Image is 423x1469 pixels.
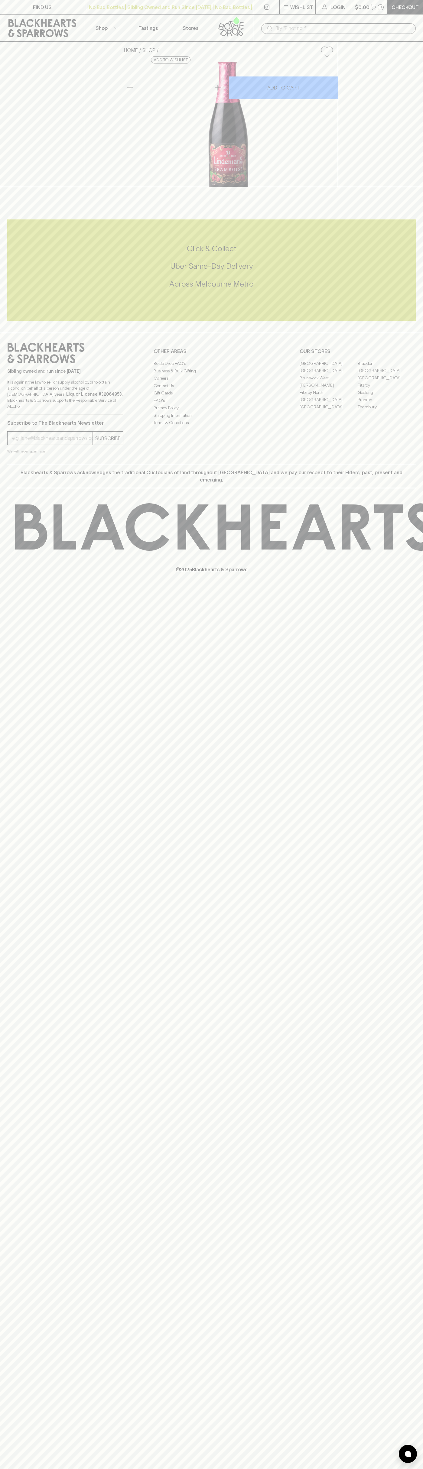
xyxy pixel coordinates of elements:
a: Stores [169,15,212,41]
p: Wishlist [290,4,313,11]
a: Bottle Drop FAQ's [154,360,270,367]
a: Geelong [358,389,416,396]
p: Login [330,4,346,11]
a: Contact Us [154,382,270,389]
p: $0.00 [355,4,369,11]
p: SUBSCRIBE [95,435,121,442]
p: Checkout [392,4,419,11]
a: [GEOGRAPHIC_DATA] [300,360,358,367]
p: FIND US [33,4,52,11]
a: Tastings [127,15,169,41]
button: Add to wishlist [151,56,190,63]
img: bubble-icon [405,1451,411,1457]
p: ADD TO CART [267,84,300,91]
a: Shipping Information [154,412,270,419]
a: FAQ's [154,397,270,404]
a: Privacy Policy [154,404,270,412]
h5: Across Melbourne Metro [7,279,416,289]
p: OUR STORES [300,348,416,355]
a: Thornbury [358,403,416,410]
a: [PERSON_NAME] [300,381,358,389]
a: Terms & Conditions [154,419,270,426]
p: Subscribe to The Blackhearts Newsletter [7,419,123,426]
a: [GEOGRAPHIC_DATA] [358,367,416,374]
a: Fitzroy [358,381,416,389]
img: 77846.png [119,62,338,187]
h5: Uber Same-Day Delivery [7,261,416,271]
p: We will never spam you [7,448,123,454]
p: It is against the law to sell or supply alcohol to, or to obtain alcohol on behalf of a person un... [7,379,123,409]
p: Tastings [138,24,158,32]
a: Gift Cards [154,390,270,397]
p: OTHER AREAS [154,348,270,355]
p: Stores [183,24,198,32]
p: Blackhearts & Sparrows acknowledges the traditional Custodians of land throughout [GEOGRAPHIC_DAT... [12,469,411,483]
input: Try "Pinot noir" [276,24,411,33]
button: Add to wishlist [319,44,335,60]
a: Brunswick West [300,374,358,381]
a: Fitzroy North [300,389,358,396]
a: Braddon [358,360,416,367]
a: [GEOGRAPHIC_DATA] [300,403,358,410]
a: [GEOGRAPHIC_DATA] [358,374,416,381]
a: Careers [154,375,270,382]
button: ADD TO CART [229,76,338,99]
strong: Liquor License #32064953 [66,392,122,397]
button: SUBSCRIBE [93,432,123,445]
p: 0 [379,5,382,9]
a: Business & Bulk Gifting [154,367,270,375]
button: Shop [85,15,127,41]
a: HOME [124,47,138,53]
div: Call to action block [7,219,416,321]
a: Prahran [358,396,416,403]
input: e.g. jane@blackheartsandsparrows.com.au [12,433,93,443]
a: [GEOGRAPHIC_DATA] [300,367,358,374]
p: Sibling owned and run since [DATE] [7,368,123,374]
h5: Click & Collect [7,244,416,254]
p: Shop [96,24,108,32]
a: SHOP [142,47,155,53]
a: [GEOGRAPHIC_DATA] [300,396,358,403]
